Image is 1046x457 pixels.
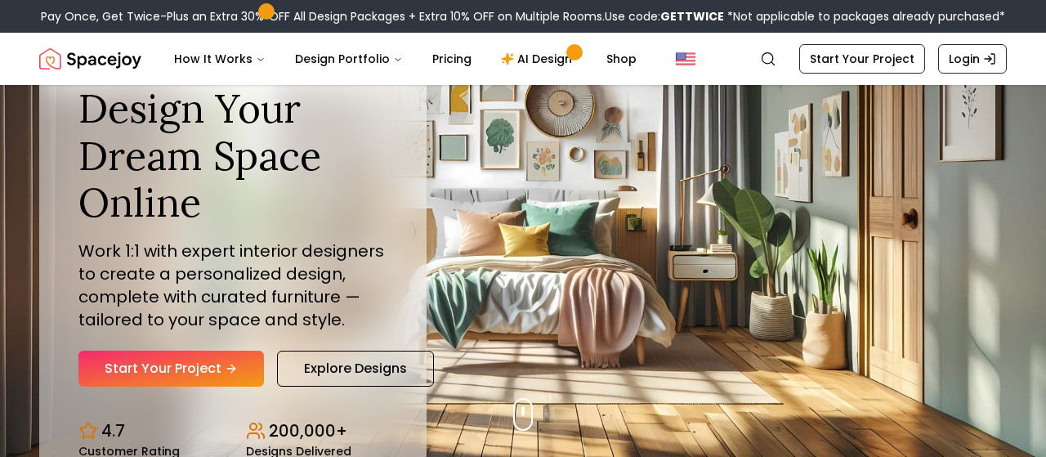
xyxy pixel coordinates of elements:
[161,43,650,75] nav: Main
[39,43,141,75] img: Spacejoy Logo
[277,351,434,387] a: Explore Designs
[799,44,925,74] a: Start Your Project
[78,240,387,331] p: Work 1:1 with expert interior designers to create a personalized design, complete with curated fu...
[419,43,485,75] a: Pricing
[605,8,724,25] span: Use code:
[39,43,141,75] a: Spacejoy
[78,351,264,387] a: Start Your Project
[269,419,347,442] p: 200,000+
[724,8,1005,25] span: *Not applicable to packages already purchased*
[282,43,416,75] button: Design Portfolio
[246,446,351,457] small: Designs Delivered
[39,33,1007,85] nav: Global
[78,406,387,457] div: Design stats
[101,419,125,442] p: 4.7
[676,49,695,69] img: United States
[488,43,590,75] a: AI Design
[660,8,724,25] b: GETTWICE
[938,44,1007,74] a: Login
[161,43,279,75] button: How It Works
[78,85,387,226] h1: Design Your Dream Space Online
[41,8,1005,25] div: Pay Once, Get Twice-Plus an Extra 30% OFF All Design Packages + Extra 10% OFF on Multiple Rooms.
[78,446,180,457] small: Customer Rating
[593,43,650,75] a: Shop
